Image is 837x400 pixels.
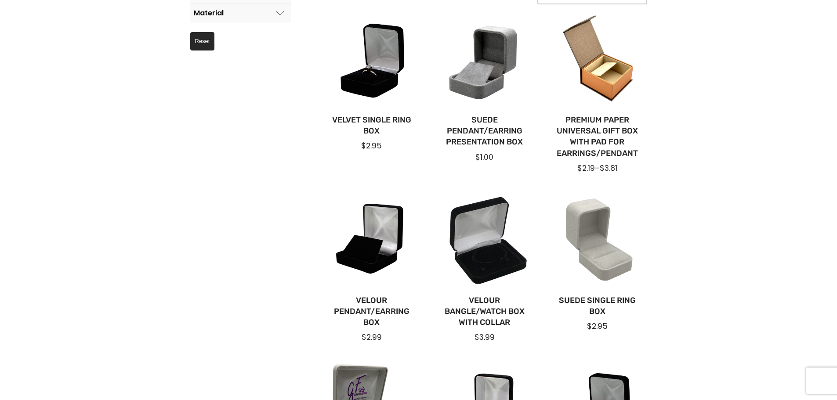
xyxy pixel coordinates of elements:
span: $2.19 [577,163,595,173]
a: Suede Single Ring Box [555,295,640,317]
a: Velour Bangle/Watch Box with Collar [442,295,527,328]
div: $1.00 [442,152,527,162]
button: Material [190,4,291,23]
a: Premium Paper Universal Gift Box with Pad for Earrings/Pendant [555,115,640,159]
div: – [555,163,640,173]
div: $3.99 [442,332,527,342]
span: $3.81 [600,163,617,173]
button: Reset [190,32,215,50]
div: $2.95 [555,321,640,332]
div: $2.99 [330,332,414,342]
a: Velour Pendant/Earring Box [330,295,414,328]
a: Velvet Single Ring Box [330,115,414,137]
div: $2.95 [330,141,414,151]
div: Material [194,9,224,17]
a: Suede Pendant/Earring Presentation Box [442,115,527,148]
